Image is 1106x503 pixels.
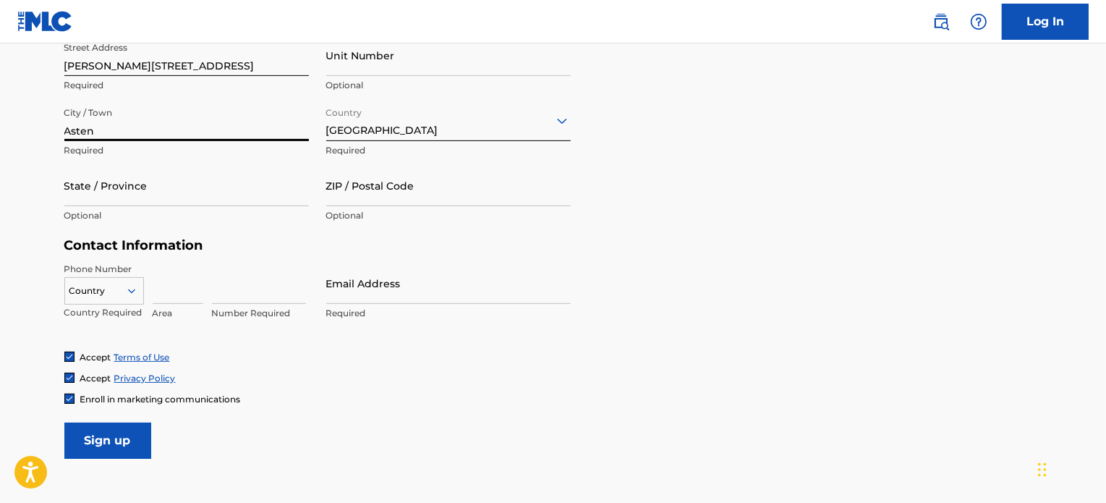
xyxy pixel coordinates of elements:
[326,209,571,222] p: Optional
[65,373,74,382] img: checkbox
[326,307,571,320] p: Required
[326,98,362,119] label: Country
[64,306,144,319] p: Country Required
[964,7,993,36] div: Help
[65,394,74,403] img: checkbox
[64,144,309,157] p: Required
[326,103,571,138] div: [GEOGRAPHIC_DATA]
[114,373,176,384] a: Privacy Policy
[64,237,571,254] h5: Contact Information
[153,307,203,320] p: Area
[64,423,151,459] input: Sign up
[326,144,571,157] p: Required
[326,79,571,92] p: Optional
[64,79,309,92] p: Required
[212,307,306,320] p: Number Required
[1038,448,1047,491] div: Drag
[1002,4,1089,40] a: Log In
[64,209,309,222] p: Optional
[1034,434,1106,503] iframe: Chat Widget
[80,352,111,363] span: Accept
[65,352,74,361] img: checkbox
[80,394,241,405] span: Enroll in marketing communications
[932,13,950,30] img: search
[80,373,111,384] span: Accept
[114,352,170,363] a: Terms of Use
[17,11,73,32] img: MLC Logo
[927,7,956,36] a: Public Search
[970,13,987,30] img: help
